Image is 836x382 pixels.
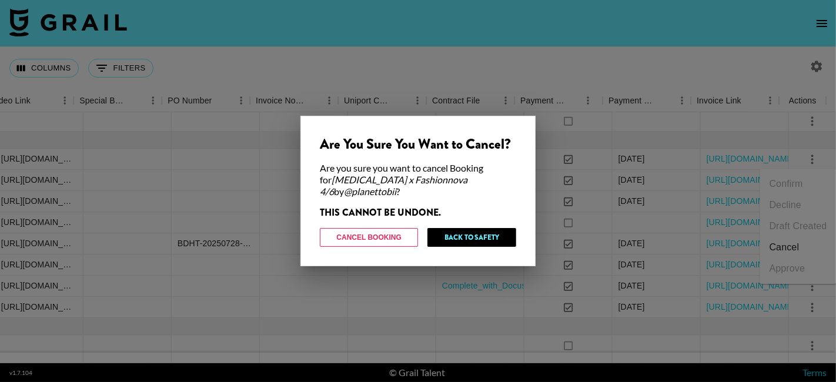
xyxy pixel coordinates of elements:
button: Cancel Booking [320,228,418,247]
em: [MEDICAL_DATA] x Fashionnova 4/6 [320,174,467,197]
div: Are You Sure You Want to Cancel? [320,135,516,153]
em: @ planettobii [344,186,396,197]
button: Back to Safety [427,228,516,247]
div: THIS CANNOT BE UNDONE. [320,207,516,219]
div: Are you sure you want to cancel Booking for by ? [320,162,516,197]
